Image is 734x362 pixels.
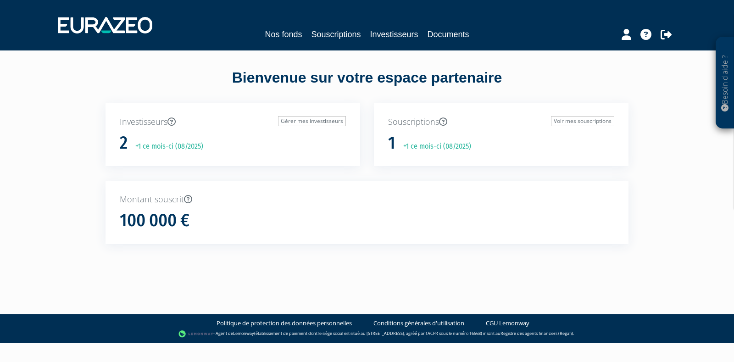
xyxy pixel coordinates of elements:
[278,116,346,126] a: Gérer mes investisseurs
[120,134,128,153] h1: 2
[99,67,635,103] div: Bienvenue sur votre espace partenaire
[486,319,529,328] a: CGU Lemonway
[500,330,573,336] a: Registre des agents financiers (Regafi)
[388,116,614,128] p: Souscriptions
[373,319,464,328] a: Conditions générales d'utilisation
[58,17,152,33] img: 1732889491-logotype_eurazeo_blanc_rvb.png
[129,141,203,152] p: +1 ce mois-ci (08/2025)
[428,28,469,41] a: Documents
[178,329,214,339] img: logo-lemonway.png
[120,211,189,230] h1: 100 000 €
[120,116,346,128] p: Investisseurs
[370,28,418,41] a: Investisseurs
[311,28,361,41] a: Souscriptions
[120,194,614,206] p: Montant souscrit
[720,42,730,124] p: Besoin d'aide ?
[397,141,471,152] p: +1 ce mois-ci (08/2025)
[233,330,254,336] a: Lemonway
[265,28,302,41] a: Nos fonds
[388,134,395,153] h1: 1
[217,319,352,328] a: Politique de protection des données personnelles
[9,329,725,339] div: - Agent de (établissement de paiement dont le siège social est situé au [STREET_ADDRESS], agréé p...
[551,116,614,126] a: Voir mes souscriptions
